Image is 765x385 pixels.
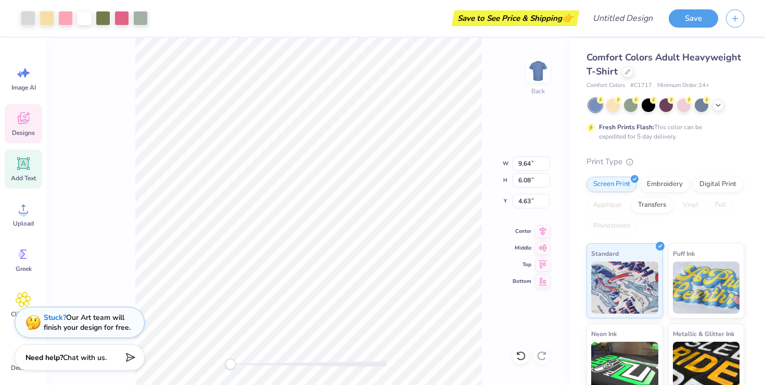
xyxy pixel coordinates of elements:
img: Puff Ink [673,262,740,314]
div: Applique [586,197,628,213]
div: This color can be expedited for 5 day delivery. [599,122,727,141]
span: Top [513,260,531,269]
span: Greek [16,265,32,273]
div: Rhinestones [586,218,637,234]
div: Accessibility label [225,359,236,369]
span: Bottom [513,277,531,285]
span: Metallic & Glitter Ink [673,328,734,339]
div: Foil [708,197,733,213]
div: Transfers [631,197,673,213]
div: Digital Print [693,177,743,192]
div: Save to See Price & Shipping [454,10,577,26]
strong: Stuck? [44,313,66,322]
div: Embroidery [640,177,690,192]
span: Minimum Order: 24 + [657,81,709,90]
div: Our Art team will finish your design for free. [44,313,131,332]
span: Middle [513,244,531,252]
img: Back [528,60,549,81]
span: Add Text [11,174,36,182]
div: Vinyl [676,197,705,213]
span: # C1717 [630,81,652,90]
span: Upload [13,219,34,228]
span: Chat with us. [63,353,107,363]
div: Print Type [586,156,744,168]
strong: Fresh Prints Flash: [599,123,654,131]
span: 👉 [562,11,573,24]
img: Standard [591,262,658,314]
div: Back [531,86,545,96]
span: Center [513,227,531,235]
span: Clipart & logos [6,310,41,327]
input: Untitled Design [584,8,661,29]
button: Save [669,9,718,28]
span: Decorate [11,364,36,372]
div: Screen Print [586,177,637,192]
span: Puff Ink [673,248,695,259]
span: Standard [591,248,619,259]
span: Comfort Colors [586,81,625,90]
span: Comfort Colors Adult Heavyweight T-Shirt [586,51,741,78]
span: Designs [12,129,35,137]
span: Image AI [11,83,36,92]
span: Neon Ink [591,328,617,339]
strong: Need help? [25,353,63,363]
